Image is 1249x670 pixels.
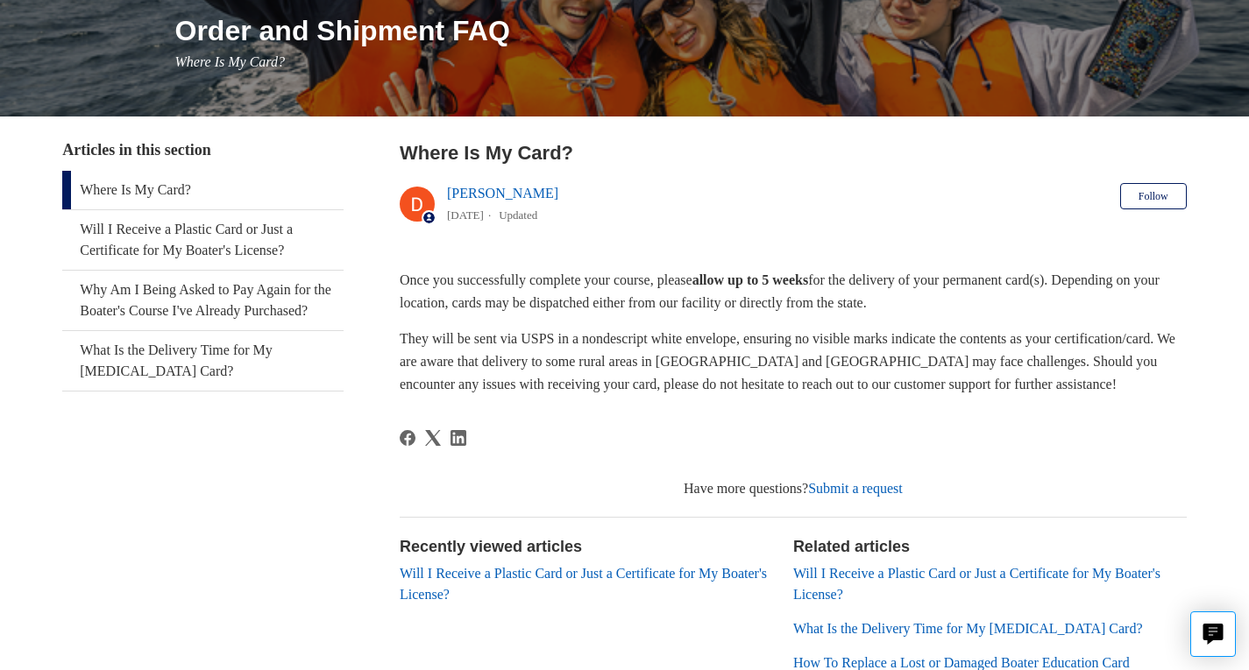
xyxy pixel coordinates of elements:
[175,54,285,69] span: Where Is My Card?
[62,171,344,209] a: Where Is My Card?
[1190,611,1236,657] button: Live chat
[808,481,903,496] a: Submit a request
[62,210,344,270] a: Will I Receive a Plastic Card or Just a Certificate for My Boater's License?
[793,655,1130,670] a: How To Replace a Lost or Damaged Boater Education Card
[793,621,1143,636] a: What Is the Delivery Time for My [MEDICAL_DATA] Card?
[499,208,537,222] li: Updated
[692,272,808,287] strong: allow up to 5 weeks
[793,566,1160,602] a: Will I Receive a Plastic Card or Just a Certificate for My Boater's License?
[400,478,1187,499] div: Have more questions?
[62,271,344,330] a: Why Am I Being Asked to Pay Again for the Boater's Course I've Already Purchased?
[62,331,344,391] a: What Is the Delivery Time for My [MEDICAL_DATA] Card?
[400,269,1187,314] p: Once you successfully complete your course, please for the delivery of your permanent card(s). De...
[400,430,415,446] a: Facebook
[793,535,1187,559] h2: Related articles
[400,138,1187,167] h2: Where Is My Card?
[175,10,1187,52] h1: Order and Shipment FAQ
[451,430,466,446] svg: Share this page on LinkedIn
[425,430,441,446] a: X Corp
[400,535,776,559] h2: Recently viewed articles
[400,328,1187,395] p: They will be sent via USPS in a nondescript white envelope, ensuring no visible marks indicate th...
[400,566,767,602] a: Will I Receive a Plastic Card or Just a Certificate for My Boater's License?
[447,208,484,222] time: 04/15/2024, 17:31
[1120,183,1187,209] button: Follow Article
[425,430,441,446] svg: Share this page on X Corp
[400,430,415,446] svg: Share this page on Facebook
[451,430,466,446] a: LinkedIn
[62,141,210,159] span: Articles in this section
[447,186,558,201] a: [PERSON_NAME]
